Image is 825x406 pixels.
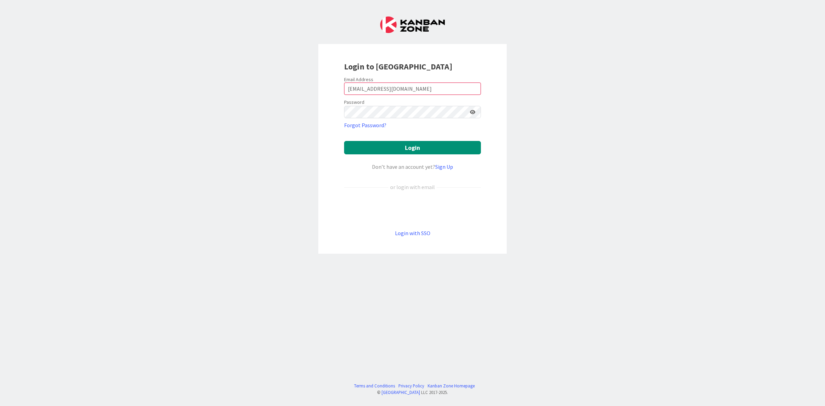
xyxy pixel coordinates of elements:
[341,202,484,218] iframe: Sign in with Google Button
[398,383,424,389] a: Privacy Policy
[395,230,430,237] a: Login with SSO
[435,163,453,170] a: Sign Up
[354,383,395,389] a: Terms and Conditions
[344,99,364,106] label: Password
[380,17,445,33] img: Kanban Zone
[344,163,481,171] div: Don’t have an account yet?
[344,76,373,83] label: Email Address
[344,121,386,129] a: Forgot Password?
[428,383,475,389] a: Kanban Zone Homepage
[344,141,481,154] button: Login
[388,183,437,191] div: or login with email
[344,61,452,72] b: Login to [GEOGRAPHIC_DATA]
[351,389,475,396] div: © LLC 2017- 2025 .
[382,389,420,395] a: [GEOGRAPHIC_DATA]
